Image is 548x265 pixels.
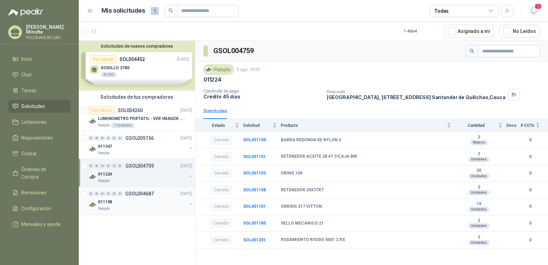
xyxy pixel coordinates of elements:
p: Patojito [98,178,110,184]
a: 0 0 0 0 0 0 GSOL004759[DATE] Company Logo011224Patojito [88,162,194,184]
b: 0 [521,187,540,193]
a: Tareas [8,84,71,97]
span: 1 [534,3,542,10]
div: 0 [88,191,94,196]
span: Estado [203,123,234,128]
div: Unidades [468,173,489,179]
div: 0 [106,164,111,168]
div: 0 [117,164,123,168]
a: 0 0 0 0 0 0 GSOL004687[DATE] Company Logo011158Patojito [88,190,194,212]
b: RETENEDOR 25X37X7 [281,188,324,193]
div: Cerrado [211,203,232,211]
span: Chat [21,71,32,79]
div: 0 [106,191,111,196]
th: Solicitud [243,119,281,132]
a: Remisiones [8,186,71,199]
h1: Mis solicitudes [101,6,145,16]
p: [DATE] [180,107,192,114]
div: Cerrado [211,136,232,144]
button: Asignado a mi [444,25,494,38]
a: SOL051158 [243,188,266,192]
div: 0 [94,136,99,141]
a: SOL051153 [243,171,266,176]
p: 011224 [98,171,112,178]
div: Unidades [468,190,489,195]
p: LUMINOMETRO PORTATIL - VER IMAGEN ADJUNTA [98,116,183,122]
p: 011224 [203,76,221,83]
div: Metros [470,140,488,145]
span: Manuales y ayuda [21,220,60,228]
p: GSOL004687 [125,191,154,196]
div: Cerrado [211,186,232,194]
a: Solicitudes [8,100,71,113]
p: 011347 [98,143,112,150]
div: 0 [88,136,94,141]
th: Docs [507,119,521,132]
b: 0 [521,203,540,210]
span: Producto [281,123,446,128]
a: SOL051201 [243,238,266,242]
b: ORING 109 [281,171,302,176]
div: 0 [94,164,99,168]
a: 0 0 0 0 0 0 GSOL005156[DATE] Company Logo011347Patojito [88,134,194,156]
b: 2 [455,218,502,224]
div: Unidades [468,207,489,212]
img: Company Logo [88,173,97,181]
a: Manuales y ayuda [8,218,71,231]
a: Negociaciones [8,131,71,144]
div: 0 [100,191,105,196]
p: POLYBANDAS SAS [26,36,71,40]
a: Por cotizarSOL054260[DATE] Company LogoLUMINOMETRO PORTATIL - VER IMAGEN ADJUNTAPatojito1 Unidades [79,104,195,131]
img: Company Logo [88,117,97,125]
span: Inicio [21,55,32,63]
b: 2 [455,151,502,157]
span: 1 [151,7,159,15]
div: 0 [117,191,123,196]
div: Cerrado [211,219,232,227]
b: 0 [521,137,540,143]
th: Producto [281,119,455,132]
b: 0 [521,154,540,160]
div: Unidades [468,157,489,162]
b: 2 [455,135,502,140]
button: 1 [527,5,540,17]
p: [DATE] [180,191,192,197]
button: Solicitudes de nuevos compradores [82,44,192,49]
span: search [169,8,173,13]
a: SOL051151 [243,154,266,159]
img: Logo peakr [8,8,43,16]
th: # COTs [521,119,548,132]
a: Inicio [8,52,71,65]
b: 2 [455,234,502,240]
b: SOL051185 [243,221,266,226]
p: [GEOGRAPHIC_DATA], [STREET_ADDRESS] Santander de Quilichao , Cauca [327,94,506,100]
p: GSOL005156 [125,136,154,141]
p: 5 ago, 2025 [237,67,260,73]
b: 2 [455,185,502,190]
div: 0 [88,164,94,168]
div: Unidades [468,223,489,229]
div: 1 Unidades [111,123,135,128]
img: Company Logo [88,145,97,153]
img: Company Logo [88,201,97,209]
div: 1 - 4 de 4 [404,26,439,37]
div: 0 [112,136,117,141]
span: Solicitud [243,123,271,128]
span: Negociaciones [21,134,53,142]
b: 0 [521,170,540,177]
p: [PERSON_NAME] Minotta [26,25,71,34]
a: Cotizar [8,147,71,160]
div: Por cotizar [88,106,115,115]
div: Patojito [203,64,234,75]
p: Patojito [98,123,110,128]
div: Solicitudes de nuevos compradoresPor cotizarSOL054452[DATE] RODILLO 37808 UNDPor cotizarSOL054448... [79,41,195,91]
b: 10 [455,201,502,207]
th: Cantidad [455,119,507,132]
div: 0 [112,164,117,168]
p: Crédito 45 días [203,94,321,99]
div: 0 [100,164,105,168]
